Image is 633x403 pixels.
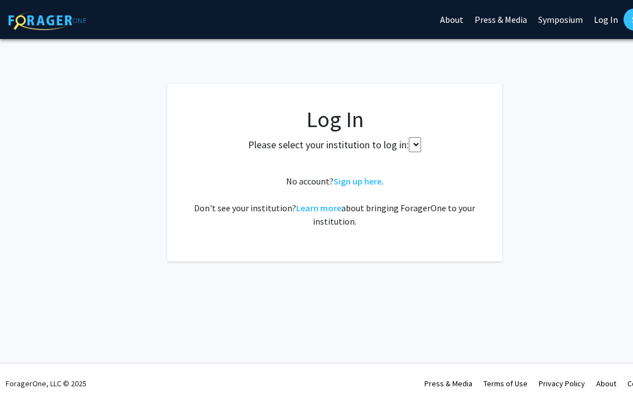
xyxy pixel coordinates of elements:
[6,364,86,403] div: ForagerOne, LLC © 2025
[248,137,409,152] label: Please select your institution to log in:
[296,202,341,213] a: Learn more about bringing ForagerOne to your institution
[424,378,472,389] a: Press & Media
[190,106,480,133] h1: Log In
[484,378,528,389] a: Terms of Use
[539,378,585,389] a: Privacy Policy
[8,353,47,395] iframe: Chat
[8,11,86,30] img: ForagerOne Logo
[190,174,480,228] div: No account? . Don't see your institution? about bringing ForagerOne to your institution.
[596,378,616,389] a: About
[334,176,381,187] a: Sign up here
